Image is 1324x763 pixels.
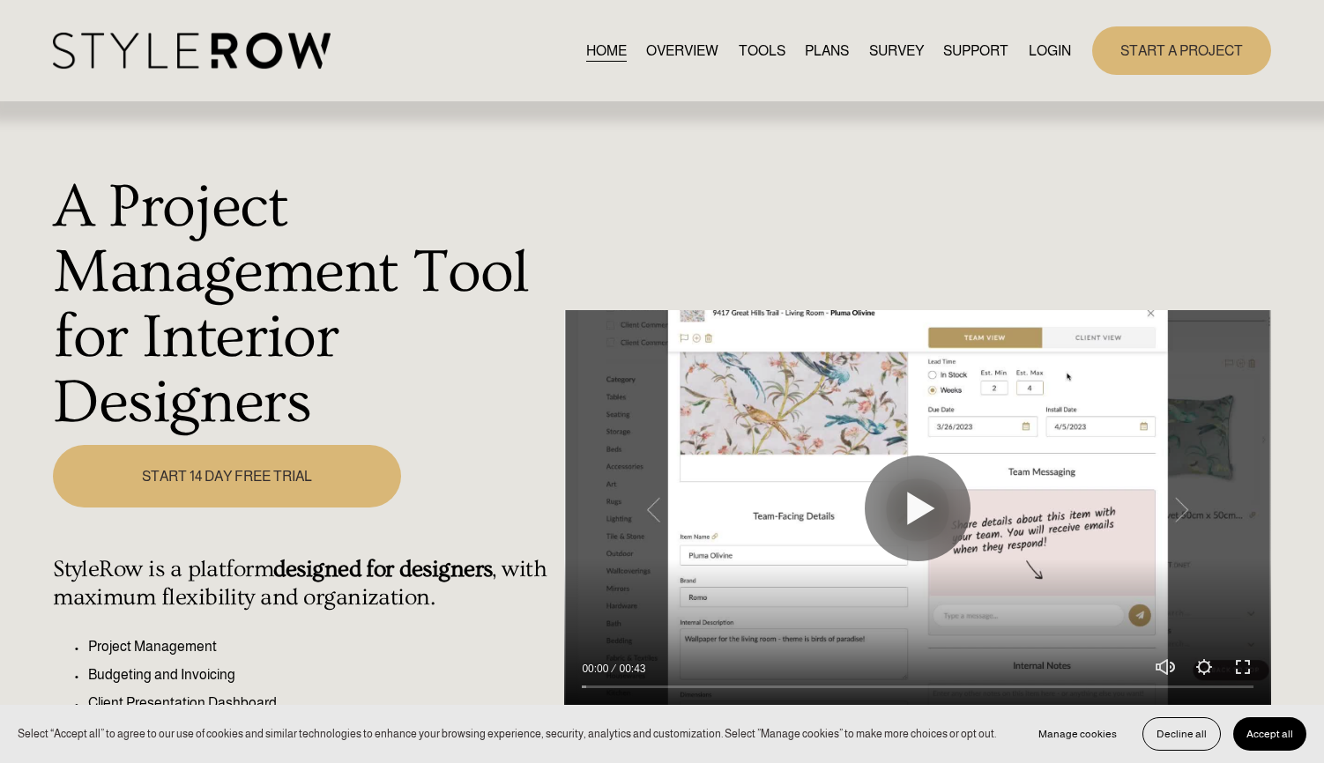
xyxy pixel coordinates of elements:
a: TOOLS [739,39,785,63]
h1: A Project Management Tool for Interior Designers [53,174,554,435]
p: Budgeting and Invoicing [88,664,554,685]
button: Accept all [1233,717,1306,751]
p: Project Management [88,636,554,657]
div: Current time [582,660,613,678]
span: SUPPORT [943,41,1008,62]
a: OVERVIEW [646,39,718,63]
span: Decline all [1157,728,1207,740]
button: Play [865,456,971,561]
a: START A PROJECT [1092,26,1271,75]
strong: designed for designers [273,556,492,582]
p: Client Presentation Dashboard [88,693,554,714]
span: Accept all [1246,728,1293,740]
a: SURVEY [869,39,924,63]
button: Decline all [1142,717,1221,751]
div: Duration [613,660,650,678]
a: PLANS [805,39,849,63]
input: Seek [582,680,1253,693]
button: Manage cookies [1025,717,1130,751]
a: START 14 DAY FREE TRIAL [53,445,401,507]
img: StyleRow [53,33,331,69]
span: Manage cookies [1038,728,1117,740]
a: folder dropdown [943,39,1008,63]
a: HOME [586,39,627,63]
p: Select “Accept all” to agree to our use of cookies and similar technologies to enhance your brows... [18,726,996,743]
a: LOGIN [1029,39,1071,63]
h4: StyleRow is a platform , with maximum flexibility and organization. [53,556,554,611]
